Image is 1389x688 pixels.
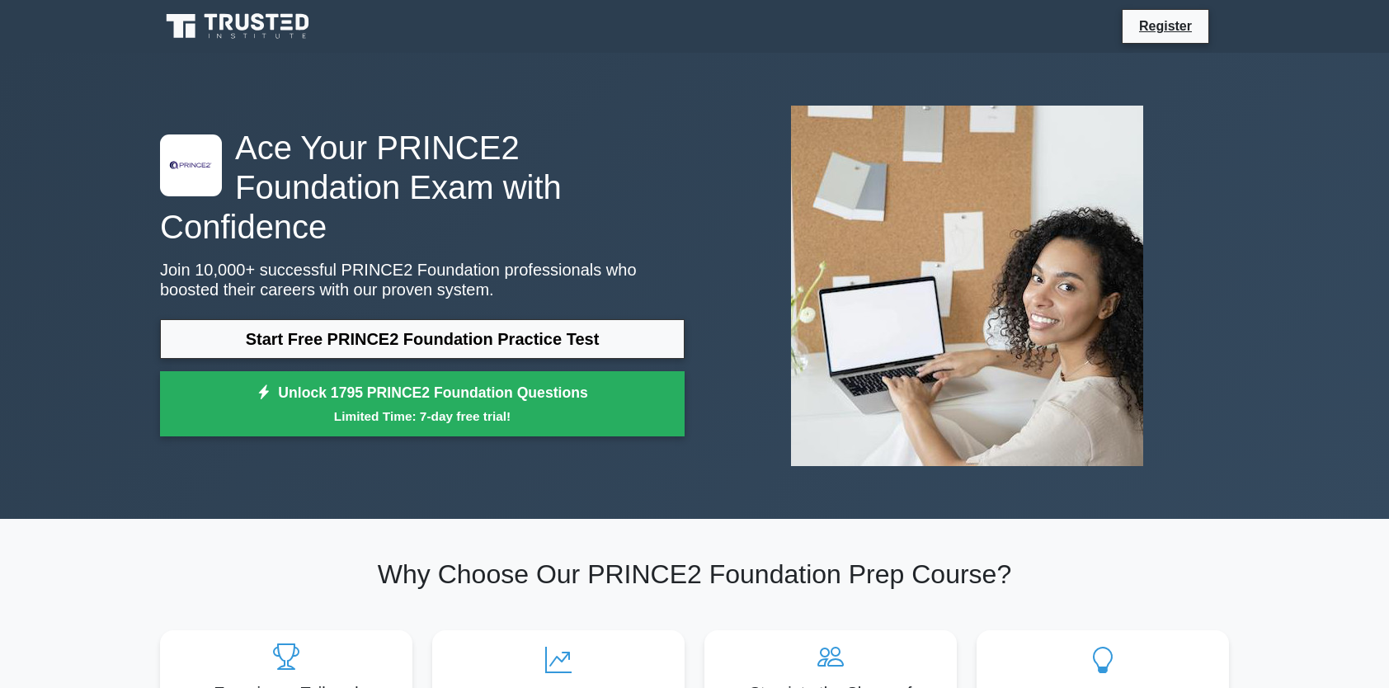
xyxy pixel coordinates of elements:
[1129,16,1202,36] a: Register
[160,128,685,247] h1: Ace Your PRINCE2 Foundation Exam with Confidence
[160,319,685,359] a: Start Free PRINCE2 Foundation Practice Test
[181,407,664,426] small: Limited Time: 7-day free trial!
[160,260,685,299] p: Join 10,000+ successful PRINCE2 Foundation professionals who boosted their careers with our prove...
[160,558,1229,590] h2: Why Choose Our PRINCE2 Foundation Prep Course?
[160,371,685,437] a: Unlock 1795 PRINCE2 Foundation QuestionsLimited Time: 7-day free trial!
